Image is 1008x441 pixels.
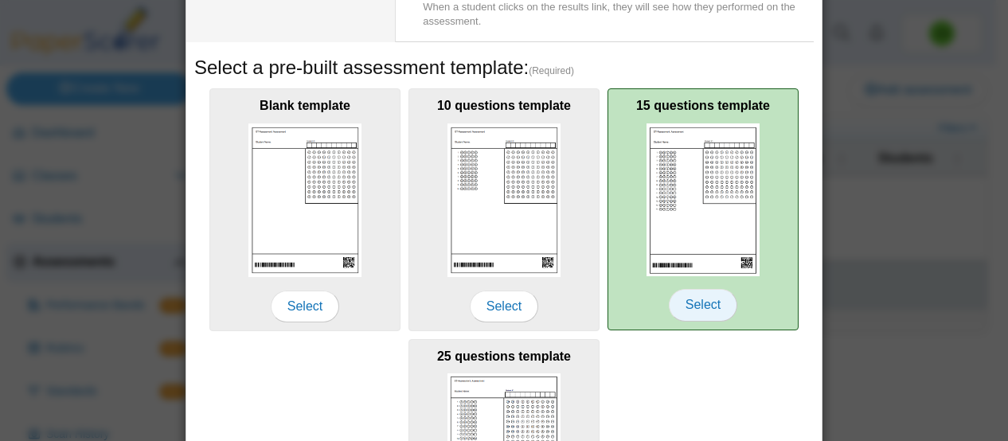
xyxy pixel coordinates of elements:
[470,291,538,322] span: Select
[194,54,814,81] h5: Select a pre-built assessment template:
[437,349,571,363] b: 25 questions template
[647,123,760,276] img: scan_sheet_15_questions.png
[248,123,361,277] img: scan_sheet_blank.png
[437,99,571,112] b: 10 questions template
[636,99,770,112] b: 15 questions template
[271,291,339,322] span: Select
[529,64,574,78] span: (Required)
[669,289,737,321] span: Select
[447,123,561,277] img: scan_sheet_10_questions.png
[260,99,350,112] b: Blank template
